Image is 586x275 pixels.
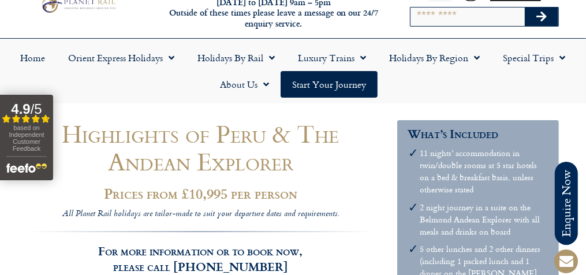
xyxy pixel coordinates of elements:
a: Holidays by Region [378,44,492,71]
li: 2 night journey in a suite on the Belmond Andean Explorer with all meals and drinks on board [420,201,548,237]
a: Home [9,44,57,71]
h3: For more information or to book now, please call [PHONE_NUMBER] [28,231,374,274]
a: Orient Express Holidays [57,44,186,71]
h3: What’s Included [408,126,548,142]
a: About Us [208,71,281,98]
li: 11 nights’ accommodation in twin/double rooms at 5 star hotels on a bed & breakfast basis, unless... [420,147,548,195]
a: Start your Journey [281,71,378,98]
button: Search [525,8,558,26]
h1: Highlights of Peru & The Andean Explorer [28,120,374,175]
h2: Prices from £10,995 per person [28,185,374,201]
a: Holidays by Rail [186,44,287,71]
a: Special Trips [492,44,577,71]
i: All Planet Rail holidays are tailor-made to suit your departure dates and requirements. [62,207,339,221]
a: Luxury Trains [287,44,378,71]
nav: Menu [6,44,580,98]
